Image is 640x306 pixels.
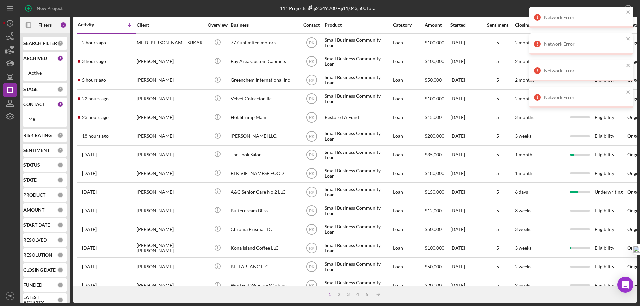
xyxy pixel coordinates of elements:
time: 2 weeks [515,282,531,288]
div: Velvet Coleccion llc [231,90,297,108]
text: RK [309,227,314,232]
div: 0 [57,40,63,46]
button: close [626,36,631,42]
div: 0 [57,162,63,168]
text: RK [309,190,314,194]
div: Category [393,22,424,28]
div: Loan [393,258,424,276]
time: 1 month [515,170,532,176]
div: Active [28,70,62,76]
div: Eligibility [595,146,627,163]
div: 0 [57,147,63,153]
div: Buttercream Bliss [231,202,297,219]
time: 1 month [515,152,532,157]
div: Loan [393,71,424,89]
b: SEARCH FILTER [23,41,57,46]
text: RK [309,41,314,45]
b: LATEST ACTIVITY [23,295,57,305]
button: close [626,9,631,16]
b: RISK RATING [23,133,52,138]
div: Small Business Community Loan [325,90,391,108]
div: Eligibility [595,220,627,238]
div: [PERSON_NAME] [137,146,203,163]
div: 0 [57,177,63,183]
time: 2 months [515,58,534,64]
div: MHD [PERSON_NAME] SUKAR [137,34,203,52]
div: Activity [78,22,107,27]
b: RESOLVED [23,237,47,243]
div: 5 [481,245,514,251]
div: Amount [425,22,450,28]
div: [PERSON_NAME] [137,220,203,238]
time: 2025-09-06 22:03 [82,40,106,45]
div: Small Business Community Loan [325,239,391,257]
b: Filters [38,22,52,28]
div: [DATE] [450,220,480,238]
span: $150,000 [425,189,444,195]
b: STATE [23,177,37,183]
div: Bay Area Custom Cabinets [231,53,297,70]
div: [PERSON_NAME] [137,90,203,108]
div: 5 [481,171,514,176]
b: CLOSING DATE [23,267,56,273]
b: START DATE [23,222,50,228]
text: RK [309,208,314,213]
div: Small Business Community Loan [325,202,391,219]
div: 5 [481,227,514,232]
div: Closing [515,22,565,28]
div: New Project [37,2,63,15]
text: RK [309,115,314,120]
div: [DATE] [450,239,480,257]
div: WestEnd Window Washing [231,277,297,294]
div: [DATE] [450,183,480,201]
div: Me [28,116,62,122]
div: [PERSON_NAME] LLC. [231,127,297,145]
time: 2025-08-07 17:12 [82,283,97,288]
div: [DATE] [450,109,480,126]
div: 0 [57,86,63,92]
time: 3 months [515,114,534,120]
div: Underwriting [595,183,627,201]
div: 5 [481,189,514,195]
time: 2 months [515,77,534,83]
div: Loan [393,34,424,52]
div: Small Business Community Loan [325,277,391,294]
time: 2 months [515,96,534,101]
div: Restore LA Fund [325,109,391,126]
div: [DATE] [450,202,480,219]
time: 3 weeks [515,226,531,232]
div: 5 [481,40,514,45]
text: RK [309,283,314,288]
time: 2025-09-06 01:30 [82,96,109,101]
div: Sentiment [481,22,514,28]
div: 2 [60,22,67,28]
text: RK [309,59,314,64]
div: 5 [481,115,514,120]
div: 5 [481,264,514,269]
button: New Project [20,2,69,15]
time: 2 months [515,40,534,45]
span: $100,000 [425,40,444,45]
span: $100,000 [425,245,444,251]
span: $35,000 [425,152,442,157]
time: 6 days [515,189,528,195]
div: [DATE] [450,127,480,145]
b: CONTACT [23,102,45,107]
b: AMOUNT [23,207,44,213]
time: 3 weeks [515,208,531,213]
b: PRODUCT [23,192,45,198]
div: Loan [393,146,424,163]
button: close [626,63,631,69]
div: Loan [393,202,424,219]
b: STATUS [23,162,40,168]
div: Loan [393,53,424,70]
text: RK [309,246,314,251]
div: Small Business Community Loan [325,71,391,89]
time: 2025-09-05 18:38 [82,133,109,139]
time: 2025-08-20 04:07 [82,189,97,195]
span: $12,000 [425,208,442,213]
div: [PERSON_NAME] [137,277,203,294]
div: Network Error [544,41,624,47]
div: Small Business Community Loan [325,164,391,182]
div: [DATE] [450,146,480,163]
